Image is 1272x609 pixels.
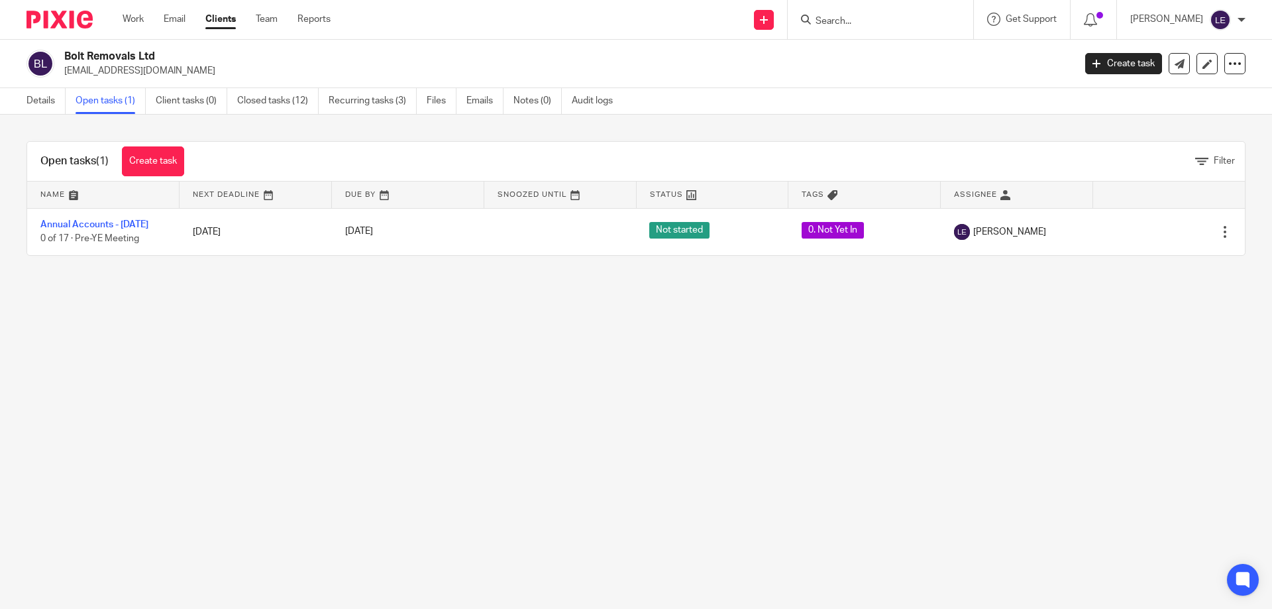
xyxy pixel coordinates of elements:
[40,220,148,229] a: Annual Accounts - [DATE]
[814,16,933,28] input: Search
[572,88,623,114] a: Audit logs
[156,88,227,114] a: Client tasks (0)
[329,88,417,114] a: Recurring tasks (3)
[1210,9,1231,30] img: svg%3E
[26,88,66,114] a: Details
[122,146,184,176] a: Create task
[973,225,1046,239] span: [PERSON_NAME]
[1214,156,1235,166] span: Filter
[649,222,710,239] span: Not started
[26,50,54,78] img: svg%3E
[650,191,683,198] span: Status
[64,50,865,64] h2: Bolt Removals Ltd
[96,156,109,166] span: (1)
[1006,15,1057,24] span: Get Support
[180,208,332,255] td: [DATE]
[427,88,456,114] a: Files
[26,11,93,28] img: Pixie
[513,88,562,114] a: Notes (0)
[802,191,824,198] span: Tags
[123,13,144,26] a: Work
[205,13,236,26] a: Clients
[802,222,864,239] span: 0. Not Yet In
[297,13,331,26] a: Reports
[40,234,139,243] span: 0 of 17 · Pre-YE Meeting
[345,227,373,237] span: [DATE]
[1085,53,1162,74] a: Create task
[40,154,109,168] h1: Open tasks
[76,88,146,114] a: Open tasks (1)
[256,13,278,26] a: Team
[466,88,503,114] a: Emails
[954,224,970,240] img: svg%3E
[237,88,319,114] a: Closed tasks (12)
[164,13,185,26] a: Email
[498,191,567,198] span: Snoozed Until
[1130,13,1203,26] p: [PERSON_NAME]
[64,64,1065,78] p: [EMAIL_ADDRESS][DOMAIN_NAME]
